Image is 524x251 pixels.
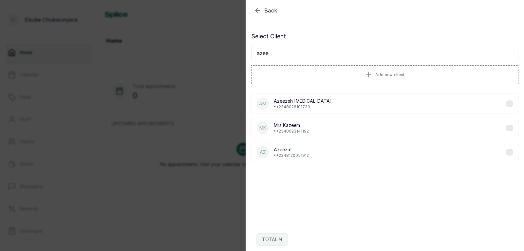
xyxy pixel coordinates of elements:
p: MK [259,125,266,131]
p: Mrs Kazeem [274,122,309,129]
p: TOTAL: ₦ [262,236,282,243]
p: • +234 8120051912 [274,153,309,158]
p: Select Client [251,32,518,41]
p: AM [259,100,266,107]
input: Search for a client by name, phone number, or email. [251,45,518,61]
p: Azeezeh [MEDICAL_DATA] [274,98,332,104]
p: • +234 8026101730 [274,104,332,110]
span: Back [264,7,277,14]
button: Add new client [251,65,518,84]
p: Azeezat [274,146,309,153]
p: • +234 8023141192 [274,129,309,134]
p: Az [260,149,266,156]
button: Back [254,7,277,14]
span: Add new client [375,72,404,77]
